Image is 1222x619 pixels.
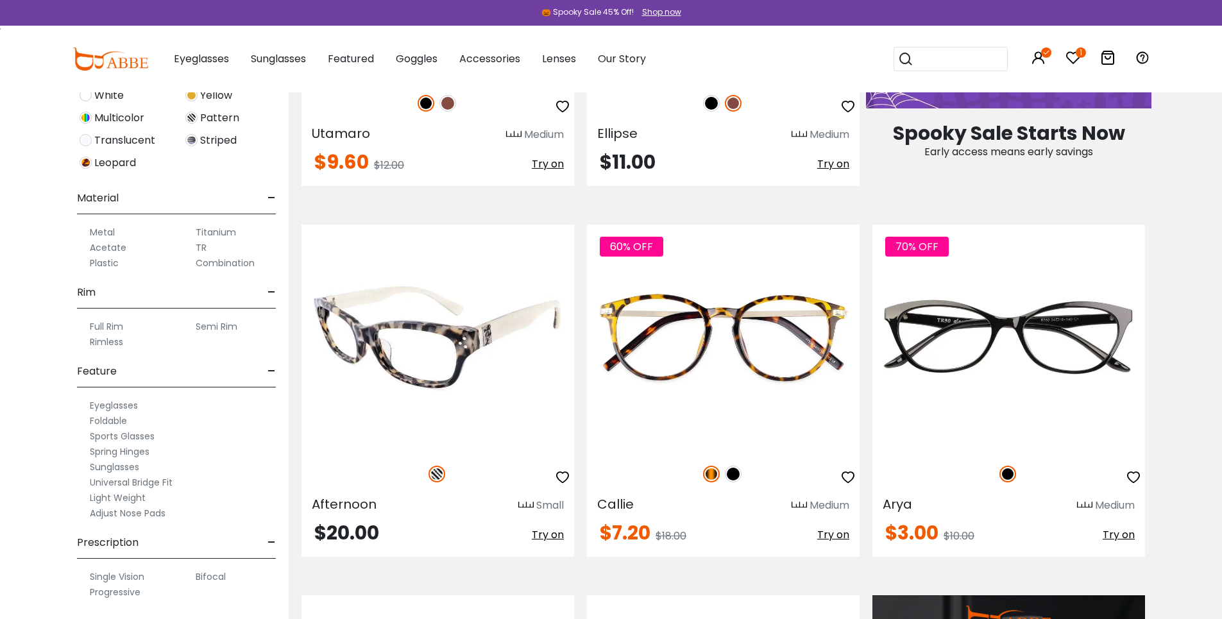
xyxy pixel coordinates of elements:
[312,124,370,142] span: Utamaro
[94,110,144,126] span: Multicolor
[598,51,646,66] span: Our Story
[80,157,92,169] img: Leopard
[656,529,686,543] span: $18.00
[439,95,456,112] img: Brown
[374,158,404,173] span: $12.00
[600,237,663,257] span: 60% OFF
[314,148,369,176] span: $9.60
[196,225,236,240] label: Titanium
[200,133,237,148] span: Striped
[90,225,115,240] label: Metal
[810,127,849,142] div: Medium
[883,495,912,513] span: Arya
[72,47,148,71] img: abbeglasses.com
[703,466,720,482] img: Tortoise
[532,153,564,176] button: Try on
[77,527,139,558] span: Prescription
[90,319,123,334] label: Full Rim
[536,498,564,513] div: Small
[597,124,638,142] span: Ellipse
[1077,501,1092,511] img: size ruler
[185,89,198,101] img: Yellow
[944,529,974,543] span: $10.00
[1103,527,1135,542] span: Try on
[80,134,92,146] img: Translucent
[196,255,255,271] label: Combination
[267,356,276,387] span: -
[174,51,229,66] span: Eyeglasses
[1076,47,1086,58] i: 1
[312,495,377,513] span: Afternoon
[924,144,1093,159] span: Early access means early savings
[200,88,232,103] span: Yellow
[600,148,656,176] span: $11.00
[267,527,276,558] span: -
[542,51,576,66] span: Lenses
[817,523,849,547] button: Try on
[94,88,124,103] span: White
[725,95,742,112] img: Brown
[251,51,306,66] span: Sunglasses
[90,413,127,428] label: Foldable
[642,6,681,18] div: Shop now
[817,157,849,171] span: Try on
[429,466,445,482] img: Pattern
[90,255,119,271] label: Plastic
[541,6,634,18] div: 🎃 Spooky Sale 45% Off!
[1095,498,1135,513] div: Medium
[90,444,149,459] label: Spring Hinges
[267,277,276,308] span: -
[532,527,564,542] span: Try on
[524,127,564,142] div: Medium
[90,398,138,413] label: Eyeglasses
[90,475,173,490] label: Universal Bridge Fit
[506,130,522,140] img: size ruler
[185,112,198,124] img: Pattern
[459,51,520,66] span: Accessories
[999,466,1016,482] img: Black
[94,155,136,171] span: Leopard
[532,523,564,547] button: Try on
[267,183,276,214] span: -
[90,505,165,521] label: Adjust Nose Pads
[328,51,374,66] span: Featured
[817,153,849,176] button: Try on
[90,459,139,475] label: Sunglasses
[792,130,807,140] img: size ruler
[196,240,207,255] label: TR
[90,334,123,350] label: Rimless
[885,519,938,547] span: $3.00
[418,95,434,112] img: Black
[532,157,564,171] span: Try on
[810,498,849,513] div: Medium
[893,119,1125,147] span: Spooky Sale Starts Now
[587,225,860,452] img: Tortoise Callie - Combination ,Universal Bridge Fit
[600,519,650,547] span: $7.20
[90,490,146,505] label: Light Weight
[80,112,92,124] img: Multicolor
[872,225,1145,452] img: Black Arya - TR ,Universal Bridge Fit
[636,6,681,17] a: Shop now
[90,584,140,600] label: Progressive
[90,428,155,444] label: Sports Glasses
[703,95,720,112] img: Black
[396,51,437,66] span: Goggles
[314,519,379,547] span: $20.00
[518,501,534,511] img: size ruler
[817,527,849,542] span: Try on
[885,237,949,257] span: 70% OFF
[725,466,742,482] img: Black
[196,319,237,334] label: Semi Rim
[1103,523,1135,547] button: Try on
[1065,53,1081,67] a: 1
[301,225,574,452] img: Pattern Afternoon - Acetate ,Universal Bridge Fit
[80,89,92,101] img: White
[792,501,807,511] img: size ruler
[185,134,198,146] img: Striped
[94,133,155,148] span: Translucent
[90,569,144,584] label: Single Vision
[77,356,117,387] span: Feature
